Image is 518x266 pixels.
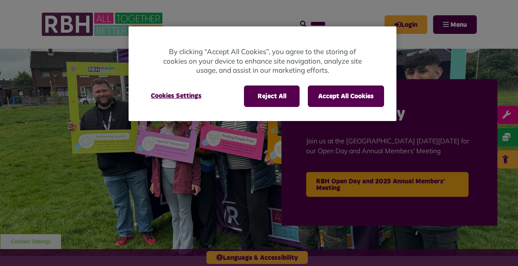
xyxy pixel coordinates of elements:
[141,85,211,106] button: Cookies Settings
[308,85,384,107] button: Accept All Cookies
[162,47,363,75] p: By clicking “Accept All Cookies”, you agree to the storing of cookies on your device to enhance s...
[129,26,396,121] div: Privacy
[244,85,300,107] button: Reject All
[129,26,396,121] div: Cookie banner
